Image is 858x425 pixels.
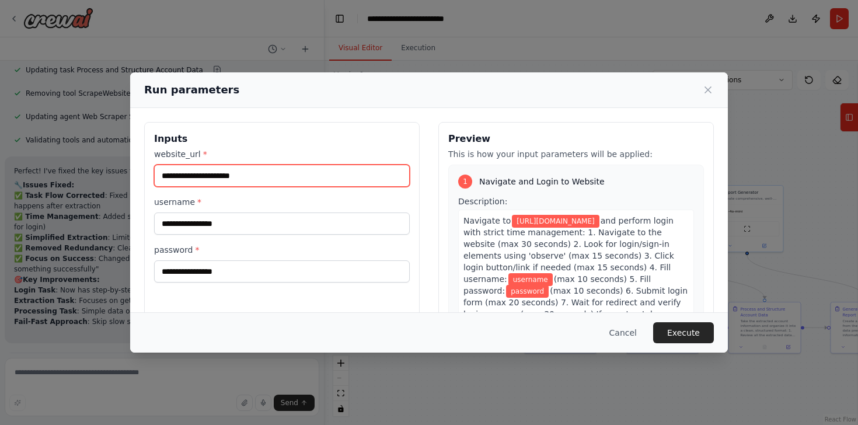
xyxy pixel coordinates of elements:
[154,196,410,208] label: username
[506,285,549,298] span: Variable: password
[458,197,507,206] span: Description:
[508,273,553,286] span: Variable: username
[479,176,605,187] span: Navigate and Login to Website
[463,216,511,225] span: Navigate to
[463,286,688,342] span: (max 10 seconds) 6. Submit login form (max 20 seconds) 7. Wait for redirect and verify login succ...
[144,82,239,98] h2: Run parameters
[512,215,599,228] span: Variable: website_url
[154,132,410,146] h3: Inputs
[600,322,646,343] button: Cancel
[458,175,472,189] div: 1
[154,244,410,256] label: password
[653,322,714,343] button: Execute
[448,132,704,146] h3: Preview
[463,274,651,295] span: (max 10 seconds) 5. Fill password:
[463,216,674,284] span: and perform login with strict time management: 1. Navigate to the website (max 30 seconds) 2. Loo...
[448,148,704,160] p: This is how your input parameters will be applied:
[154,148,410,160] label: website_url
